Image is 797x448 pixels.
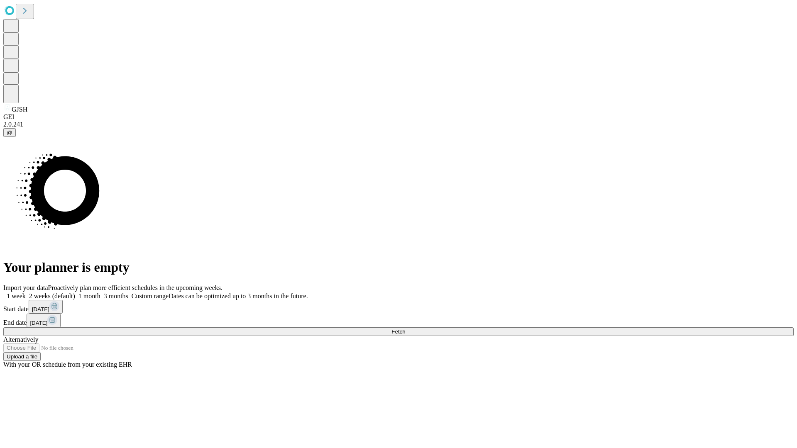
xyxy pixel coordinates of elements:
button: [DATE] [29,300,63,314]
span: Fetch [391,329,405,335]
h1: Your planner is empty [3,260,794,275]
span: Proactively plan more efficient schedules in the upcoming weeks. [48,284,222,291]
div: Start date [3,300,794,314]
span: 1 week [7,292,26,299]
button: Fetch [3,327,794,336]
div: End date [3,314,794,327]
span: GJSH [12,106,27,113]
span: 1 month [78,292,100,299]
button: @ [3,128,16,137]
span: 2 weeks (default) [29,292,75,299]
span: @ [7,129,12,136]
div: GEI [3,113,794,121]
span: Custom range [132,292,169,299]
span: Import your data [3,284,48,291]
button: Upload a file [3,352,41,361]
span: [DATE] [30,320,47,326]
span: Dates can be optimized up to 3 months in the future. [169,292,308,299]
span: With your OR schedule from your existing EHR [3,361,132,368]
span: 3 months [104,292,128,299]
span: [DATE] [32,306,49,312]
button: [DATE] [27,314,61,327]
div: 2.0.241 [3,121,794,128]
span: Alternatively [3,336,38,343]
